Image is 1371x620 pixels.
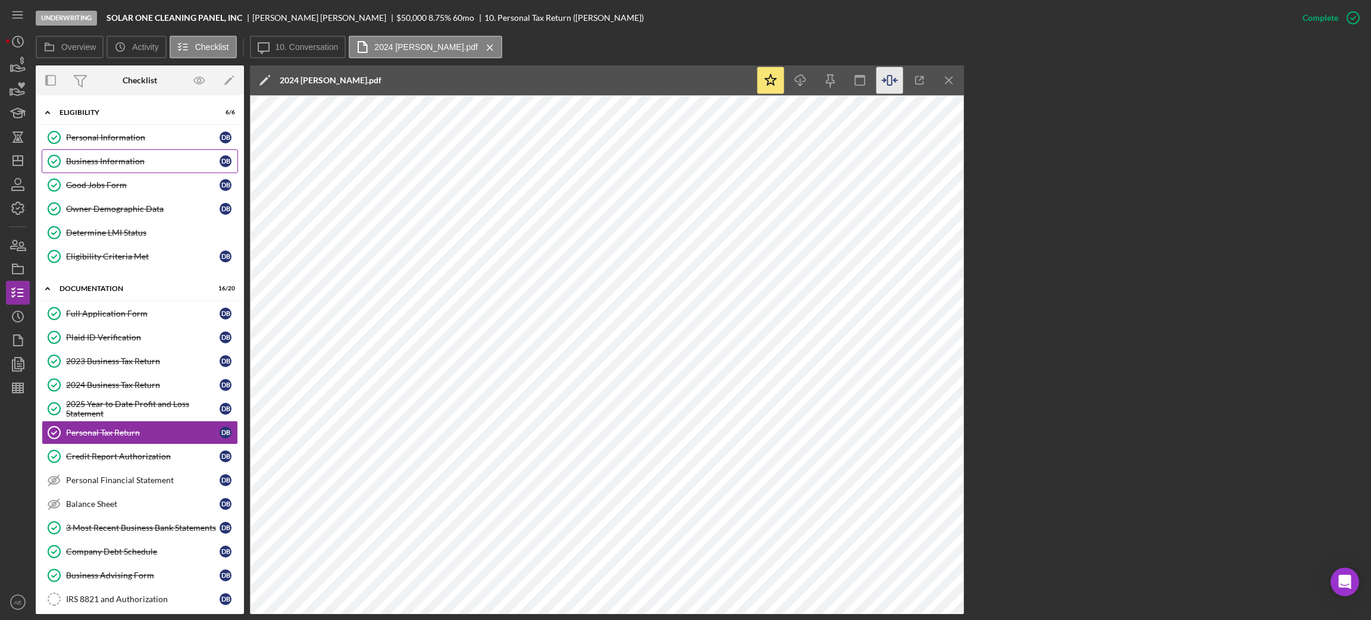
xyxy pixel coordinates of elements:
[214,109,235,116] div: 6 / 6
[220,331,231,343] div: D B
[220,450,231,462] div: D B
[42,221,238,245] a: Determine LMI Status
[220,308,231,320] div: D B
[220,569,231,581] div: D B
[220,379,231,391] div: D B
[220,498,231,510] div: D B
[220,593,231,605] div: D B
[220,474,231,486] div: D B
[1331,568,1359,596] div: Open Intercom Messenger
[66,594,220,604] div: IRS 8821 and Authorization
[66,333,220,342] div: Plaid ID Verification
[220,522,231,534] div: D B
[36,11,97,26] div: Underwriting
[42,540,238,563] a: Company Debt ScheduleDB
[170,36,237,58] button: Checklist
[66,428,220,437] div: Personal Tax Return
[107,36,166,58] button: Activity
[66,452,220,461] div: Credit Report Authorization
[220,403,231,415] div: D B
[107,13,242,23] b: SOLAR ONE CLEANING PANEL, INC
[66,499,220,509] div: Balance Sheet
[42,444,238,468] a: Credit Report AuthorizationDB
[66,356,220,366] div: 2023 Business Tax Return
[66,309,220,318] div: Full Application Form
[42,587,238,611] a: IRS 8821 and AuthorizationDB
[6,590,30,614] button: AE
[220,131,231,143] div: D B
[66,204,220,214] div: Owner Demographic Data
[250,36,346,58] button: 10. Conversation
[66,228,237,237] div: Determine LMI Status
[36,36,104,58] button: Overview
[42,563,238,587] a: Business Advising FormDB
[276,42,339,52] label: 10. Conversation
[123,76,157,85] div: Checklist
[396,12,427,23] span: $50,000
[66,180,220,190] div: Good Jobs Form
[66,475,220,485] div: Personal Financial Statement
[374,42,478,52] label: 2024 [PERSON_NAME].pdf
[60,109,205,116] div: Eligibility
[66,252,220,261] div: Eligibility Criteria Met
[66,571,220,580] div: Business Advising Form
[42,516,238,540] a: 3 Most Recent Business Bank StatementsDB
[252,13,396,23] div: [PERSON_NAME] [PERSON_NAME]
[280,76,381,85] div: 2024 [PERSON_NAME].pdf
[42,492,238,516] a: Balance SheetDB
[220,355,231,367] div: D B
[66,547,220,556] div: Company Debt Schedule
[1303,6,1338,30] div: Complete
[453,13,474,23] div: 60 mo
[220,155,231,167] div: D B
[428,13,451,23] div: 8.75 %
[66,523,220,533] div: 3 Most Recent Business Bank Statements
[42,197,238,221] a: Owner Demographic DataDB
[60,285,205,292] div: Documentation
[42,373,238,397] a: 2024 Business Tax ReturnDB
[195,42,229,52] label: Checklist
[214,285,235,292] div: 16 / 20
[220,427,231,439] div: D B
[220,546,231,558] div: D B
[42,126,238,149] a: Personal InformationDB
[349,36,502,58] button: 2024 [PERSON_NAME].pdf
[66,380,220,390] div: 2024 Business Tax Return
[66,399,220,418] div: 2025 Year to Date Profit and Loss Statement
[66,133,220,142] div: Personal Information
[42,468,238,492] a: Personal Financial StatementDB
[42,349,238,373] a: 2023 Business Tax ReturnDB
[14,599,22,606] text: AE
[220,203,231,215] div: D B
[42,302,238,325] a: Full Application FormDB
[220,179,231,191] div: D B
[484,13,644,23] div: 10. Personal Tax Return ([PERSON_NAME])
[132,42,158,52] label: Activity
[220,250,231,262] div: D B
[1291,6,1365,30] button: Complete
[42,149,238,173] a: Business InformationDB
[42,173,238,197] a: Good Jobs FormDB
[42,397,238,421] a: 2025 Year to Date Profit and Loss StatementDB
[42,421,238,444] a: Personal Tax ReturnDB
[61,42,96,52] label: Overview
[66,156,220,166] div: Business Information
[42,245,238,268] a: Eligibility Criteria MetDB
[42,325,238,349] a: Plaid ID VerificationDB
